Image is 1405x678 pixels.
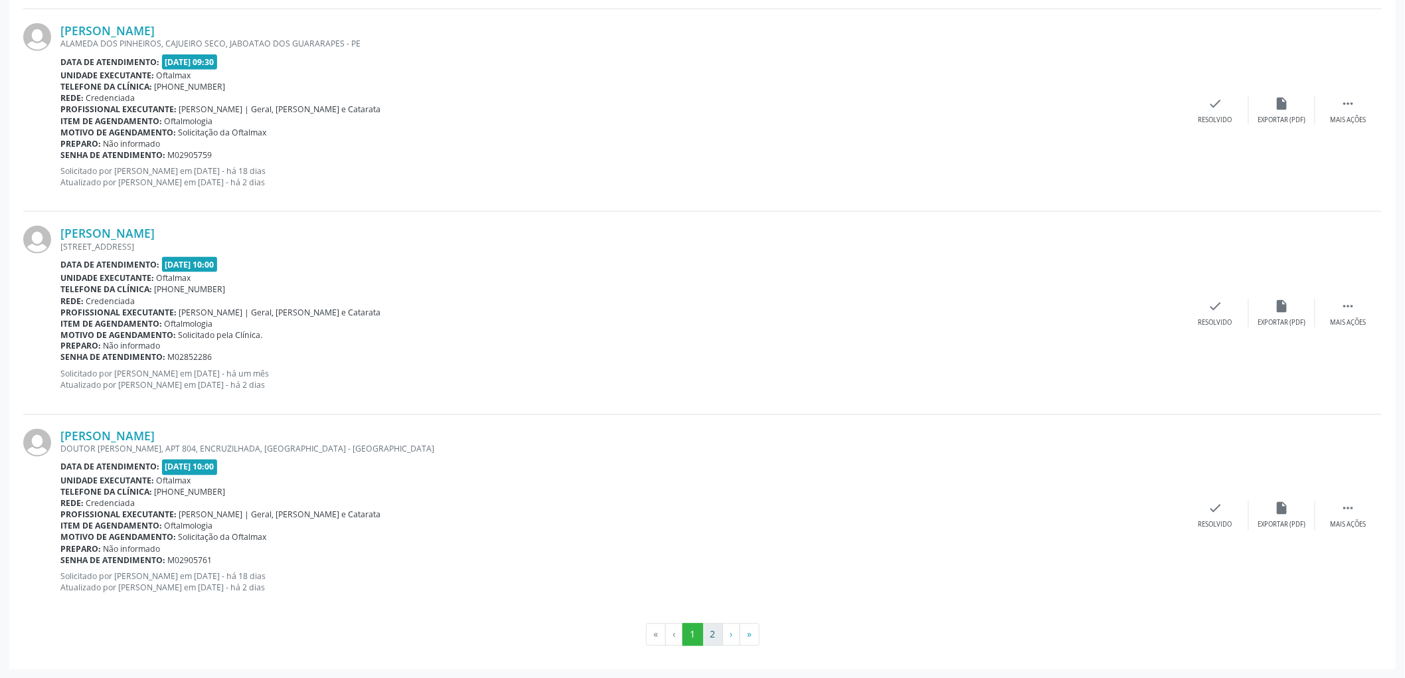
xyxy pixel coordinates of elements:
[60,444,1183,455] div: DOUTOR [PERSON_NAME], APT 804, ENCRUZILHADA, [GEOGRAPHIC_DATA] - [GEOGRAPHIC_DATA]
[60,259,159,270] b: Data de atendimento:
[60,307,177,318] b: Profissional executante:
[165,318,213,329] span: Oftalmologia
[86,296,135,307] span: Credenciada
[168,555,212,566] span: M02905761
[168,149,212,161] span: M02905759
[165,116,213,127] span: Oftalmologia
[60,329,176,341] b: Motivo de agendamento:
[60,138,101,149] b: Preparo:
[23,226,51,254] img: img
[1198,116,1232,125] div: Resolvido
[1258,116,1306,125] div: Exportar (PDF)
[179,104,381,115] span: [PERSON_NAME] | Geral, [PERSON_NAME] e Catarata
[60,571,1183,594] p: Solicitado por [PERSON_NAME] em [DATE] - há 18 dias Atualizado por [PERSON_NAME] em [DATE] - há 2...
[60,555,165,566] b: Senha de atendimento:
[23,624,1382,646] ul: Pagination
[60,352,165,363] b: Senha de atendimento:
[60,532,176,543] b: Motivo de agendamento:
[1258,318,1306,327] div: Exportar (PDF)
[179,532,267,543] span: Solicitação da Oftalmax
[1258,521,1306,530] div: Exportar (PDF)
[1341,501,1356,516] i: 
[1208,501,1223,516] i: check
[1208,299,1223,313] i: check
[157,70,191,81] span: Oftalmax
[60,23,155,38] a: [PERSON_NAME]
[104,341,161,352] span: Não informado
[23,23,51,51] img: img
[60,369,1183,391] p: Solicitado por [PERSON_NAME] em [DATE] - há um mês Atualizado por [PERSON_NAME] em [DATE] - há 2 ...
[162,460,218,475] span: [DATE] 10:00
[155,81,226,92] span: [PHONE_NUMBER]
[104,138,161,149] span: Não informado
[1275,96,1289,111] i: insert_drive_file
[60,70,154,81] b: Unidade executante:
[60,296,84,307] b: Rede:
[60,56,159,68] b: Data de atendimento:
[60,509,177,521] b: Profissional executante:
[1275,501,1289,516] i: insert_drive_file
[60,149,165,161] b: Senha de atendimento:
[1331,521,1366,530] div: Mais ações
[60,521,162,532] b: Item de agendamento:
[60,487,152,498] b: Telefone da clínica:
[1341,96,1356,111] i: 
[683,624,703,646] button: Go to page 1
[1331,318,1366,327] div: Mais ações
[155,487,226,498] span: [PHONE_NUMBER]
[23,429,51,457] img: img
[60,272,154,284] b: Unidade executante:
[60,165,1183,188] p: Solicitado por [PERSON_NAME] em [DATE] - há 18 dias Atualizado por [PERSON_NAME] em [DATE] - há 2...
[1198,521,1232,530] div: Resolvido
[60,498,84,509] b: Rede:
[1275,299,1289,313] i: insert_drive_file
[1341,299,1356,313] i: 
[179,307,381,318] span: [PERSON_NAME] | Geral, [PERSON_NAME] e Catarata
[60,429,155,444] a: [PERSON_NAME]
[104,544,161,555] span: Não informado
[60,226,155,240] a: [PERSON_NAME]
[162,54,218,70] span: [DATE] 09:30
[1208,96,1223,111] i: check
[60,127,176,138] b: Motivo de agendamento:
[165,521,213,532] span: Oftalmologia
[60,475,154,487] b: Unidade executante:
[740,624,760,646] button: Go to last page
[60,38,1183,49] div: ALAMEDA DOS PINHEIROS, CAJUEIRO SECO, JABOATAO DOS GUARARAPES - PE
[60,318,162,329] b: Item de agendamento:
[60,241,1183,252] div: [STREET_ADDRESS]
[86,92,135,104] span: Credenciada
[157,272,191,284] span: Oftalmax
[1331,116,1366,125] div: Mais ações
[60,341,101,352] b: Preparo:
[60,81,152,92] b: Telefone da clínica:
[722,624,740,646] button: Go to next page
[60,92,84,104] b: Rede:
[1198,318,1232,327] div: Resolvido
[702,624,723,646] button: Go to page 2
[60,544,101,555] b: Preparo:
[60,284,152,295] b: Telefone da clínica:
[157,475,191,487] span: Oftalmax
[179,127,267,138] span: Solicitação da Oftalmax
[179,509,381,521] span: [PERSON_NAME] | Geral, [PERSON_NAME] e Catarata
[60,116,162,127] b: Item de agendamento:
[162,257,218,272] span: [DATE] 10:00
[179,329,263,341] span: Solicitado pela Clínica.
[86,498,135,509] span: Credenciada
[60,104,177,115] b: Profissional executante:
[60,462,159,473] b: Data de atendimento:
[155,284,226,295] span: [PHONE_NUMBER]
[168,352,212,363] span: M02852286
